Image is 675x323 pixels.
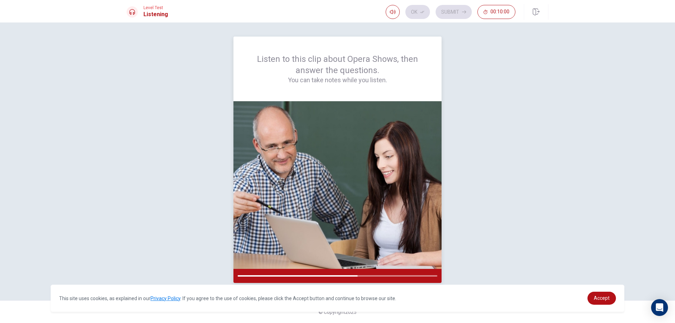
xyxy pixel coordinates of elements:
span: 00:10:00 [490,9,509,15]
div: Open Intercom Messenger [651,299,668,316]
div: Listen to this clip about Opera Shows, then answer the questions. [250,53,425,84]
span: This site uses cookies, as explained in our . If you agree to the use of cookies, please click th... [59,296,396,301]
a: Privacy Policy [150,296,180,301]
h4: You can take notes while you listen. [250,76,425,84]
span: Level Test [143,5,168,10]
button: 00:10:00 [477,5,515,19]
h1: Listening [143,10,168,19]
img: passage image [233,101,442,269]
div: cookieconsent [51,285,624,312]
a: dismiss cookie message [587,292,616,305]
span: © Copyright 2025 [319,309,356,315]
span: Accept [594,295,610,301]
